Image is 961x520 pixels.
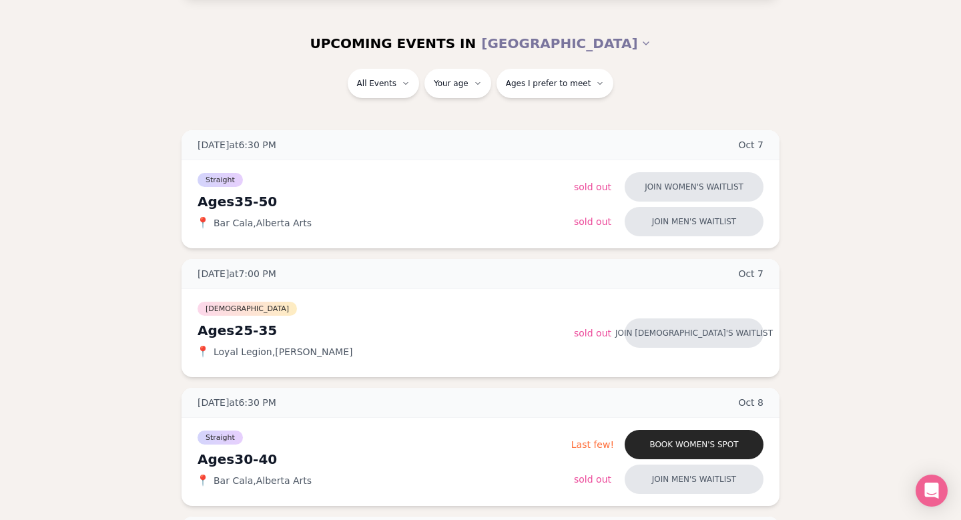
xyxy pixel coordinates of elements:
[625,207,763,236] button: Join men's waitlist
[198,346,208,357] span: 📍
[198,192,574,211] div: Ages 35-50
[625,430,763,459] button: Book women's spot
[625,172,763,202] button: Join women's waitlist
[434,78,468,89] span: Your age
[198,302,297,316] span: [DEMOGRAPHIC_DATA]
[198,321,574,340] div: Ages 25-35
[214,345,352,358] span: Loyal Legion , [PERSON_NAME]
[625,318,763,348] button: Join [DEMOGRAPHIC_DATA]'s waitlist
[738,138,763,152] span: Oct 7
[198,218,208,228] span: 📍
[481,29,651,58] button: [GEOGRAPHIC_DATA]
[198,475,208,486] span: 📍
[214,474,312,487] span: Bar Cala , Alberta Arts
[198,267,276,280] span: [DATE] at 7:00 PM
[357,78,396,89] span: All Events
[424,69,491,98] button: Your age
[506,78,591,89] span: Ages I prefer to meet
[348,69,419,98] button: All Events
[574,474,611,485] span: Sold Out
[198,138,276,152] span: [DATE] at 6:30 PM
[625,465,763,494] button: Join men's waitlist
[198,173,243,187] span: Straight
[571,439,614,450] span: Last few!
[198,431,243,445] span: Straight
[574,328,611,338] span: Sold Out
[574,216,611,227] span: Sold Out
[310,34,476,53] span: UPCOMING EVENTS IN
[574,182,611,192] span: Sold Out
[738,396,763,409] span: Oct 8
[214,216,312,230] span: Bar Cala , Alberta Arts
[198,396,276,409] span: [DATE] at 6:30 PM
[916,475,948,507] div: Open Intercom Messenger
[738,267,763,280] span: Oct 7
[198,450,571,469] div: Ages 30-40
[497,69,614,98] button: Ages I prefer to meet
